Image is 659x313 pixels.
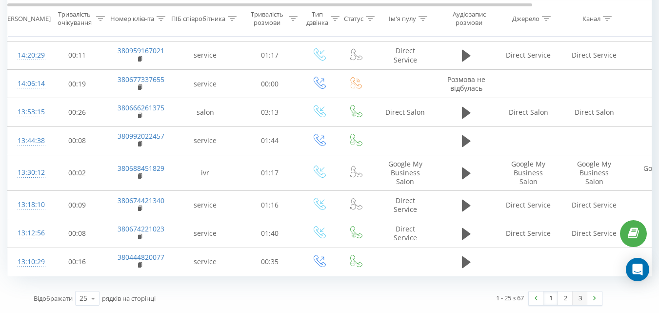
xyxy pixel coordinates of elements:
[558,292,573,305] a: 2
[118,131,164,141] a: 380992022457
[445,10,493,27] div: Аудіозапис розмови
[582,14,600,22] div: Канал
[55,10,94,27] div: Тривалість очікування
[18,74,37,93] div: 14:06:14
[561,155,627,191] td: Google My Business Salon
[240,248,300,276] td: 00:35
[171,14,225,22] div: ПІБ співробітника
[561,41,627,69] td: Direct Service
[171,155,240,191] td: ivr
[118,103,164,112] a: 380666261375
[18,46,37,65] div: 14:20:29
[18,163,37,182] div: 13:30:12
[47,219,108,248] td: 00:08
[543,292,558,305] a: 1
[1,14,51,22] div: [PERSON_NAME]
[512,14,539,22] div: Джерело
[374,41,437,69] td: Direct Service
[561,219,627,248] td: Direct Service
[240,155,300,191] td: 01:17
[18,195,37,214] div: 13:18:10
[18,103,37,122] div: 13:53:15
[496,41,561,69] td: Direct Service
[496,219,561,248] td: Direct Service
[171,41,240,69] td: service
[573,292,587,305] a: 3
[496,293,524,303] div: 1 - 25 з 67
[240,219,300,248] td: 01:40
[344,14,363,22] div: Статус
[374,219,437,248] td: Direct Service
[171,191,240,219] td: service
[18,131,37,150] div: 13:44:38
[47,191,108,219] td: 00:09
[240,41,300,69] td: 01:17
[496,98,561,126] td: Direct Salon
[374,98,437,126] td: Direct Salon
[118,252,164,262] a: 380444820077
[447,75,485,93] span: Розмова не відбулась
[374,191,437,219] td: Direct Service
[306,10,328,27] div: Тип дзвінка
[118,196,164,205] a: 380674421340
[626,258,649,281] div: Open Intercom Messenger
[47,41,108,69] td: 00:11
[118,164,164,173] a: 380688451829
[118,224,164,233] a: 380674221023
[118,46,164,55] a: 380959167021
[171,98,240,126] td: salon
[171,126,240,155] td: service
[47,70,108,98] td: 00:19
[47,248,108,276] td: 00:16
[496,191,561,219] td: Direct Service
[171,219,240,248] td: service
[102,294,156,303] span: рядків на сторінці
[496,155,561,191] td: Google My Business Salon
[561,98,627,126] td: Direct Salon
[34,294,73,303] span: Відображати
[18,252,37,271] div: 13:10:29
[110,14,154,22] div: Номер клієнта
[248,10,286,27] div: Тривалість розмови
[240,126,300,155] td: 01:44
[118,75,164,84] a: 380677337655
[561,191,627,219] td: Direct Service
[240,98,300,126] td: 03:13
[374,155,437,191] td: Google My Business Salon
[171,248,240,276] td: service
[47,98,108,126] td: 00:26
[240,70,300,98] td: 00:00
[171,70,240,98] td: service
[18,224,37,243] div: 13:12:56
[389,14,416,22] div: Ім'я пулу
[240,191,300,219] td: 01:16
[80,293,87,303] div: 25
[47,126,108,155] td: 00:08
[47,155,108,191] td: 00:02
